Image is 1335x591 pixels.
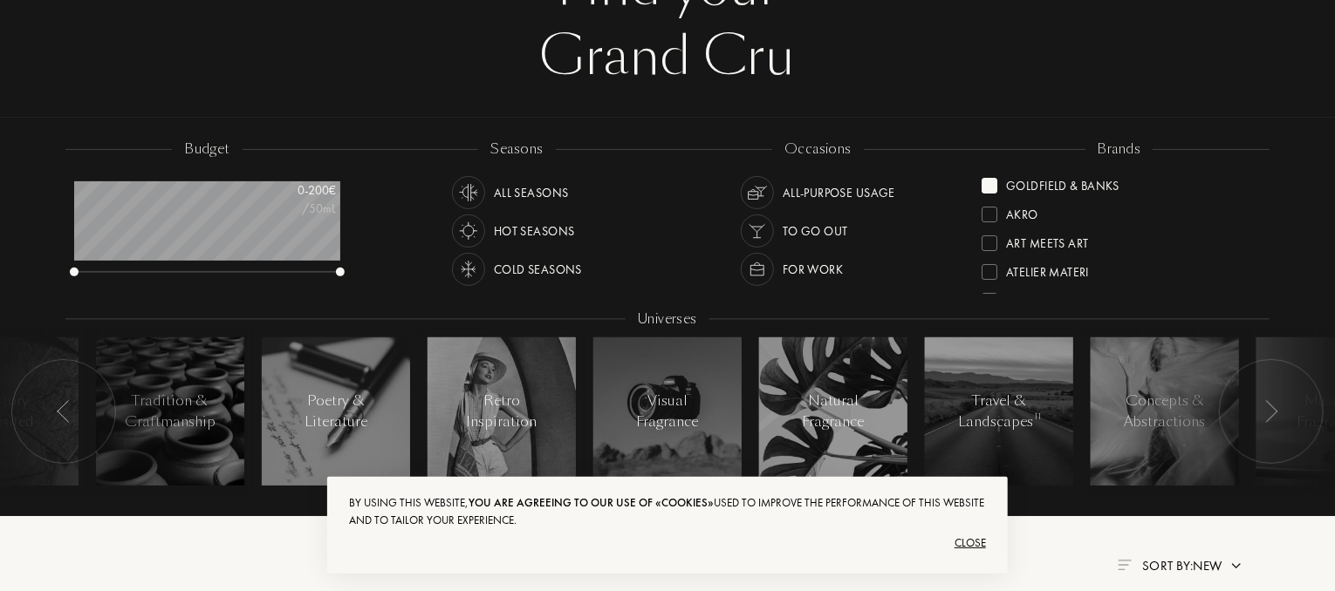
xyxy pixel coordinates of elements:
[349,494,986,529] div: By using this website, used to improve the performance of this website and to tailor your experie...
[626,309,709,329] div: Universes
[783,176,895,209] div: All-purpose Usage
[745,219,770,243] img: usage_occasion_party_white.svg
[249,181,336,200] div: 0 - 200 €
[465,391,539,432] div: Retro Inspiration
[797,391,871,432] div: Natural Fragrance
[1034,411,1041,423] span: 11
[1229,559,1243,573] img: arrow.png
[745,180,770,205] img: usage_occasion_all_white.svg
[469,495,714,510] span: you are agreeing to our use of «cookies»
[783,253,843,286] div: For Work
[456,219,481,243] img: usage_season_hot_white.svg
[456,257,481,282] img: usage_season_cold_white.svg
[1006,257,1089,281] div: Atelier Materi
[1118,560,1132,570] img: filter_by.png
[79,22,1256,92] div: Grand Cru
[1006,228,1088,252] div: Art Meets Art
[1142,557,1222,574] span: Sort by: New
[349,529,986,557] div: Close
[494,214,575,248] div: Hot Seasons
[1085,139,1154,160] div: brands
[494,176,569,209] div: All Seasons
[783,214,848,248] div: To go Out
[57,400,71,423] img: arr_left.svg
[745,257,770,282] img: usage_occasion_work_white.svg
[1006,286,1044,309] div: Baruti
[958,391,1040,432] div: Travel & Landscapes
[772,139,864,160] div: occasions
[299,391,373,432] div: Poetry & Literature
[456,180,481,205] img: usage_season_average_white.svg
[172,139,243,160] div: budget
[478,139,555,160] div: seasons
[631,391,705,432] div: Visual Fragrance
[1006,200,1038,223] div: Akro
[494,253,582,286] div: Cold Seasons
[249,200,336,218] div: /50mL
[1264,400,1278,423] img: arr_left.svg
[1006,171,1119,194] div: Goldfield & Banks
